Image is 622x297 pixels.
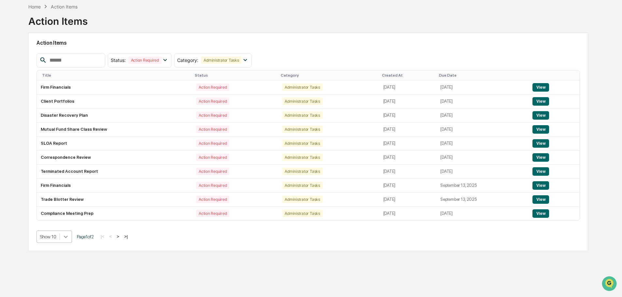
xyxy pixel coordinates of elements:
[47,125,52,130] div: 🗄️
[532,183,549,188] a: View
[196,154,229,161] div: Action Required
[45,121,83,133] a: 🗄️Attestations
[46,152,79,157] a: Powered byPylon
[37,207,192,220] td: Compliance Meeting Prep
[196,97,229,105] div: Action Required
[436,193,529,207] td: September 13, 2025
[196,168,229,175] div: Action Required
[196,126,229,133] div: Action Required
[4,134,44,145] a: 🔎Data Lookup
[532,125,549,134] button: View
[532,111,549,120] button: View
[7,36,20,49] img: Greenboard
[201,56,241,64] div: Administrator Tasks
[282,111,322,119] div: Administrator Tasks
[282,83,322,91] div: Administrator Tasks
[37,81,192,95] td: Firm Financials
[42,73,190,78] div: Title
[195,73,276,78] div: Status
[436,137,529,151] td: [DATE]
[196,196,229,203] div: Action Required
[281,73,376,78] div: Category
[282,210,322,217] div: Administrator Tasks
[379,179,437,193] td: [DATE]
[436,165,529,179] td: [DATE]
[532,209,549,218] button: View
[601,275,619,293] iframe: Open customer support
[196,111,229,119] div: Action Required
[37,95,192,109] td: Client Portfolios
[382,73,434,78] div: Created At
[22,98,82,103] div: We're available if you need us!
[532,197,549,202] a: View
[51,4,78,9] div: Action Items
[54,124,81,130] span: Attestations
[282,154,322,161] div: Administrator Tasks
[37,151,192,165] td: Correspondence Review
[111,57,126,63] span: Status :
[7,92,18,103] img: 1746055101610-c473b297-6a78-478c-a979-82029cc54cd1
[436,81,529,95] td: [DATE]
[379,207,437,220] td: [DATE]
[532,127,549,132] a: View
[37,137,192,151] td: SLOA Report
[37,193,192,207] td: Trade Blotter Review
[196,83,229,91] div: Action Required
[4,121,45,133] a: 🖐️Preclearance
[532,169,549,174] a: View
[13,124,42,130] span: Preclearance
[37,109,192,123] td: Disaster Recovery Plan
[379,109,437,123] td: [DATE]
[439,73,526,78] div: Due Date
[7,55,119,66] p: How can we help?
[282,140,322,147] div: Administrator Tasks
[28,10,88,27] div: Action Items
[7,137,12,142] div: 🔎
[115,234,121,239] button: >
[436,95,529,109] td: [DATE]
[436,179,529,193] td: September 13, 2025
[196,210,229,217] div: Action Required
[13,136,41,143] span: Data Lookup
[282,168,322,175] div: Administrator Tasks
[532,83,549,92] button: View
[196,182,229,189] div: Action Required
[36,40,580,46] h2: Action Items
[436,109,529,123] td: [DATE]
[122,234,130,239] button: >|
[532,195,549,204] button: View
[532,139,549,148] button: View
[379,151,437,165] td: [DATE]
[22,92,107,98] div: Start new chat
[379,193,437,207] td: [DATE]
[379,81,437,95] td: [DATE]
[107,234,114,239] button: <
[436,207,529,220] td: [DATE]
[7,125,12,130] div: 🖐️
[532,141,549,146] a: View
[99,234,106,239] button: |<
[128,56,162,64] div: Action Required
[532,113,549,118] a: View
[282,182,322,189] div: Administrator Tasks
[532,155,549,160] a: View
[532,181,549,190] button: View
[379,165,437,179] td: [DATE]
[532,97,549,106] button: View
[379,137,437,151] td: [DATE]
[37,165,192,179] td: Terminated Account Report
[436,151,529,165] td: [DATE]
[379,123,437,137] td: [DATE]
[532,99,549,104] a: View
[65,152,79,157] span: Pylon
[111,94,119,101] button: Start new chat
[282,97,322,105] div: Administrator Tasks
[532,85,549,90] a: View
[282,126,322,133] div: Administrator Tasks
[28,4,41,9] div: Home
[37,179,192,193] td: Firm Financials
[77,234,94,239] span: Page 1 of 2
[532,167,549,176] button: View
[196,140,229,147] div: Action Required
